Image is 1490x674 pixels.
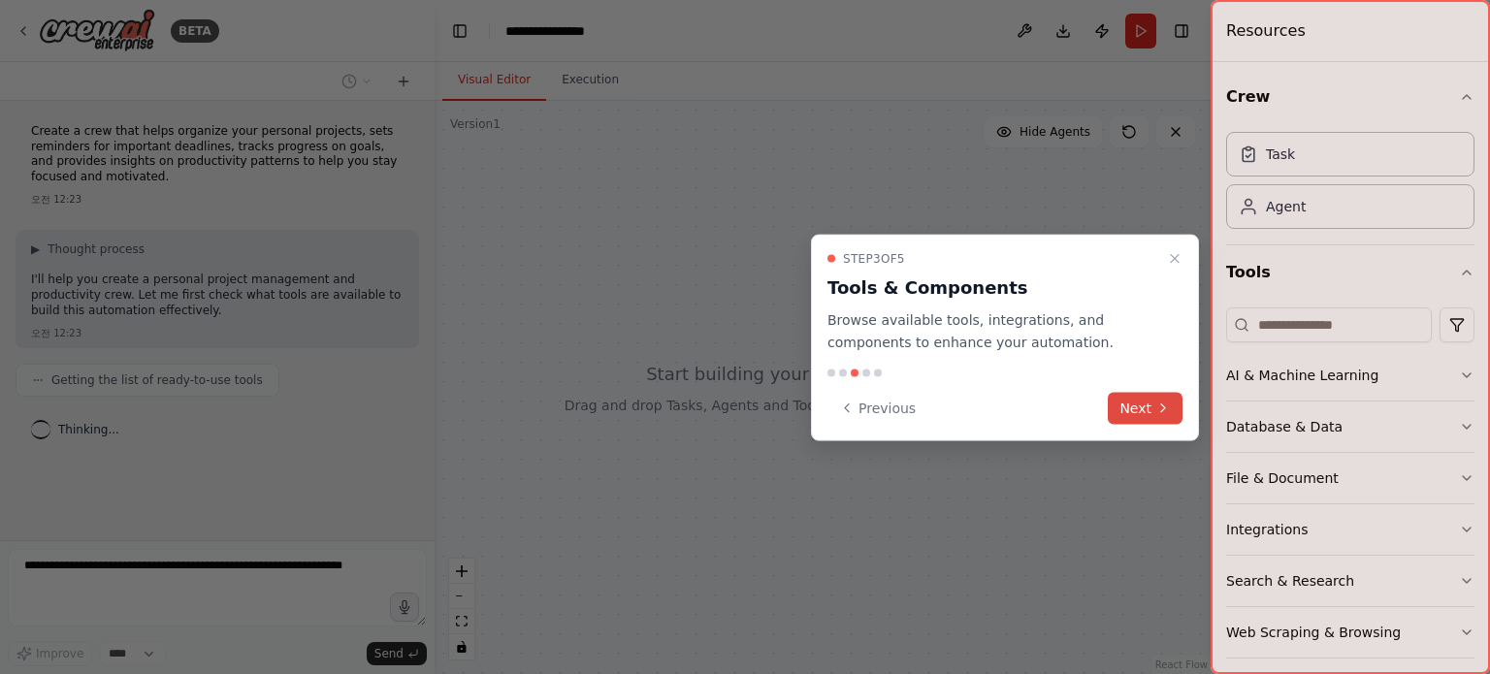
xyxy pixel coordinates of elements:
button: Hide left sidebar [446,17,473,45]
h3: Tools & Components [827,274,1159,302]
button: Previous [827,392,927,424]
button: Next [1108,392,1182,424]
button: Close walkthrough [1163,247,1186,271]
p: Browse available tools, integrations, and components to enhance your automation. [827,309,1159,354]
span: Step 3 of 5 [843,251,905,267]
